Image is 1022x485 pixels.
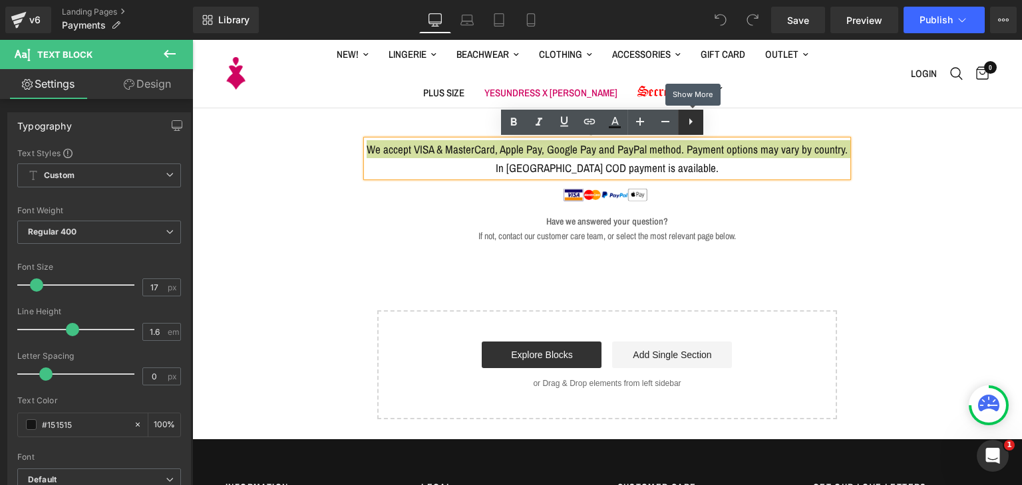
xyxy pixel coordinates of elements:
button: Redo [739,7,766,33]
span: px [168,372,179,381]
a: Beachwear [264,7,327,23]
p: In [GEOGRAPHIC_DATA] COD payment is available. [174,119,655,137]
a: Design [99,69,196,99]
b: Regular 400 [28,227,77,237]
button: INFORMATION [33,442,209,452]
a: Outlet [573,7,616,23]
a: Plus size [231,45,272,61]
div: Font Size [17,262,181,272]
div: Text Color [17,396,181,405]
a: New! [144,7,176,23]
a: Mobile [515,7,547,33]
button: More [990,7,1017,33]
div: v6 [27,11,43,29]
b: Have we answered your question? [354,175,475,187]
strong: Payments [377,71,452,98]
span: Preview [846,13,882,27]
button: CUSTOMER CARE [425,442,601,452]
span: Payments [62,20,106,31]
div: Letter Spacing [17,351,181,361]
a: YESUNDRESS X [PERSON_NAME] [292,45,425,61]
input: Color [42,417,127,432]
span: px [168,283,179,292]
a: Accessories [420,7,488,23]
a: Laptop [451,7,483,33]
button: Publish [904,7,985,33]
a: Tablet [483,7,515,33]
a: Landing Pages [62,7,193,17]
p: or Drag & Drop elements from left sidebar [206,339,623,348]
a: Lingerie [196,7,244,23]
a: Explore Blocks [289,302,409,328]
button: Undo [707,7,734,33]
span: 0 [792,21,804,34]
span: Save [787,13,809,27]
b: Custom [44,170,75,181]
span: 1 [1004,440,1015,450]
iframe: Intercom live chat [977,440,1009,472]
div: GET OUR LOVE LETTERS [621,442,796,452]
a: Gift card [508,7,553,23]
div: Font Weight [17,206,181,215]
a: Add Single Section [420,302,540,328]
a: Secret Room [445,36,530,61]
p: If not, contact our customer care team, or select the most relevant page below. [174,189,655,203]
span: em [168,328,179,336]
div: Line Height [17,307,181,316]
div: % [148,413,180,436]
a: New Library [193,7,259,33]
a: Clothing [347,7,400,23]
a: v6 [5,7,51,33]
div: Font [17,452,181,462]
span: Publish [920,15,953,25]
div: Text Styles [17,147,181,158]
a: Preview [830,7,898,33]
div: Typography [17,113,72,132]
span: We accept VISA & MasterCard, Apple Pay, Google Pay and PayPal method. Payment options may vary by... [174,102,655,117]
span: Library [218,14,250,26]
a: Desktop [419,7,451,33]
button: LEGAL [229,442,405,452]
span: Login [719,25,745,43]
span: Text Block [37,49,92,60]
